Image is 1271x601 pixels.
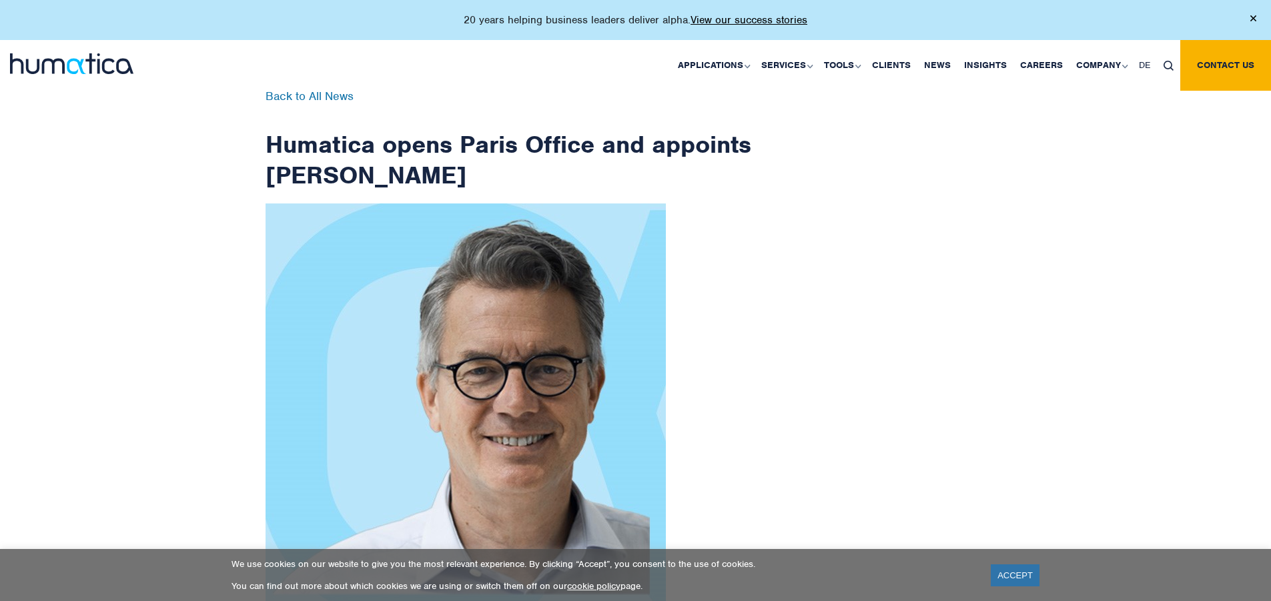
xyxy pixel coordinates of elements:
img: logo [10,53,133,74]
a: Careers [1013,40,1070,91]
a: Contact us [1180,40,1271,91]
img: search_icon [1164,61,1174,71]
h1: Humatica opens Paris Office and appoints [PERSON_NAME] [266,91,753,190]
a: cookie policy [567,580,620,592]
a: Tools [817,40,865,91]
a: Clients [865,40,917,91]
a: Back to All News [266,89,354,103]
a: DE [1132,40,1157,91]
a: ACCEPT [991,564,1039,586]
span: DE [1139,59,1150,71]
p: You can find out more about which cookies we are using or switch them off on our page. [232,580,974,592]
a: Insights [957,40,1013,91]
p: 20 years helping business leaders deliver alpha. [464,13,807,27]
a: Company [1070,40,1132,91]
a: News [917,40,957,91]
a: Services [755,40,817,91]
a: Applications [671,40,755,91]
a: View our success stories [691,13,807,27]
p: We use cookies on our website to give you the most relevant experience. By clicking “Accept”, you... [232,558,974,570]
